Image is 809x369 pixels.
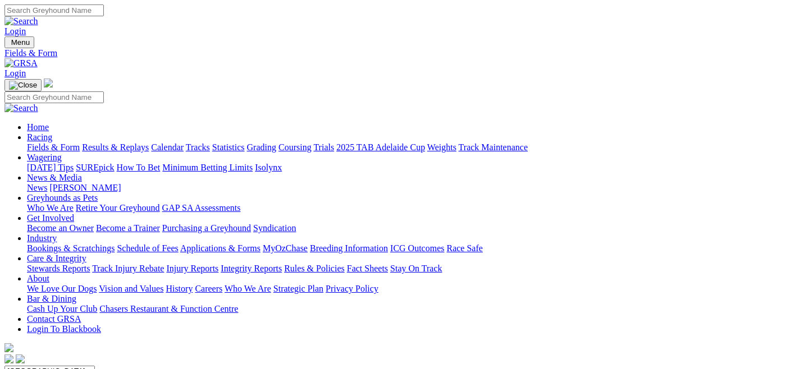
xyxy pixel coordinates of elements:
a: Schedule of Fees [117,243,178,253]
a: Weights [427,142,456,152]
a: Trials [313,142,334,152]
a: [DATE] Tips [27,163,74,172]
a: Login To Blackbook [27,324,101,334]
a: Retire Your Greyhound [76,203,160,213]
img: twitter.svg [16,354,25,363]
a: How To Bet [117,163,161,172]
a: Integrity Reports [221,264,282,273]
a: 2025 TAB Adelaide Cup [336,142,425,152]
img: GRSA [4,58,38,68]
a: Tracks [186,142,210,152]
div: Wagering [27,163,805,173]
div: Greyhounds as Pets [27,203,805,213]
a: Stay On Track [390,264,442,273]
a: MyOzChase [263,243,308,253]
img: Search [4,103,38,113]
a: GAP SA Assessments [162,203,241,213]
a: Racing [27,132,52,142]
img: facebook.svg [4,354,13,363]
span: Menu [11,38,30,47]
a: Fields & Form [27,142,80,152]
a: Bookings & Scratchings [27,243,115,253]
a: Strategic Plan [273,284,323,293]
div: About [27,284,805,294]
a: Privacy Policy [326,284,378,293]
a: Get Involved [27,213,74,223]
div: Bar & Dining [27,304,805,314]
a: Login [4,68,26,78]
a: Applications & Forms [180,243,260,253]
a: Track Injury Rebate [92,264,164,273]
a: Breeding Information [310,243,388,253]
input: Search [4,4,104,16]
a: Statistics [212,142,245,152]
input: Search [4,91,104,103]
a: ICG Outcomes [390,243,444,253]
img: logo-grsa-white.png [4,343,13,352]
a: About [27,274,49,283]
a: Fact Sheets [347,264,388,273]
a: We Love Our Dogs [27,284,97,293]
button: Toggle navigation [4,79,42,91]
a: Who We Are [27,203,74,213]
a: Vision and Values [99,284,163,293]
a: Minimum Betting Limits [162,163,253,172]
a: Grading [247,142,276,152]
a: Isolynx [255,163,282,172]
a: Cash Up Your Club [27,304,97,313]
a: Become a Trainer [96,223,160,233]
img: Search [4,16,38,26]
a: Fields & Form [4,48,805,58]
a: Industry [27,233,57,243]
a: Calendar [151,142,184,152]
button: Toggle navigation [4,36,34,48]
a: Stewards Reports [27,264,90,273]
a: Home [27,122,49,132]
a: Login [4,26,26,36]
div: Get Involved [27,223,805,233]
a: Syndication [253,223,296,233]
a: News [27,183,47,192]
a: Greyhounds as Pets [27,193,98,202]
a: Track Maintenance [459,142,528,152]
a: Rules & Policies [284,264,345,273]
a: Race Safe [446,243,482,253]
div: Racing [27,142,805,153]
a: Chasers Restaurant & Function Centre [99,304,238,313]
a: Wagering [27,153,62,162]
a: [PERSON_NAME] [49,183,121,192]
a: Bar & Dining [27,294,76,303]
a: Results & Replays [82,142,149,152]
a: History [166,284,193,293]
div: Care & Integrity [27,264,805,274]
div: News & Media [27,183,805,193]
a: Purchasing a Greyhound [162,223,251,233]
div: Industry [27,243,805,253]
a: SUREpick [76,163,114,172]
a: Become an Owner [27,223,94,233]
a: Coursing [278,142,312,152]
a: Care & Integrity [27,253,86,263]
a: Injury Reports [166,264,218,273]
img: logo-grsa-white.png [44,79,53,87]
a: Careers [195,284,222,293]
a: News & Media [27,173,82,182]
img: Close [9,81,37,90]
a: Contact GRSA [27,314,81,324]
a: Who We Are [225,284,271,293]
